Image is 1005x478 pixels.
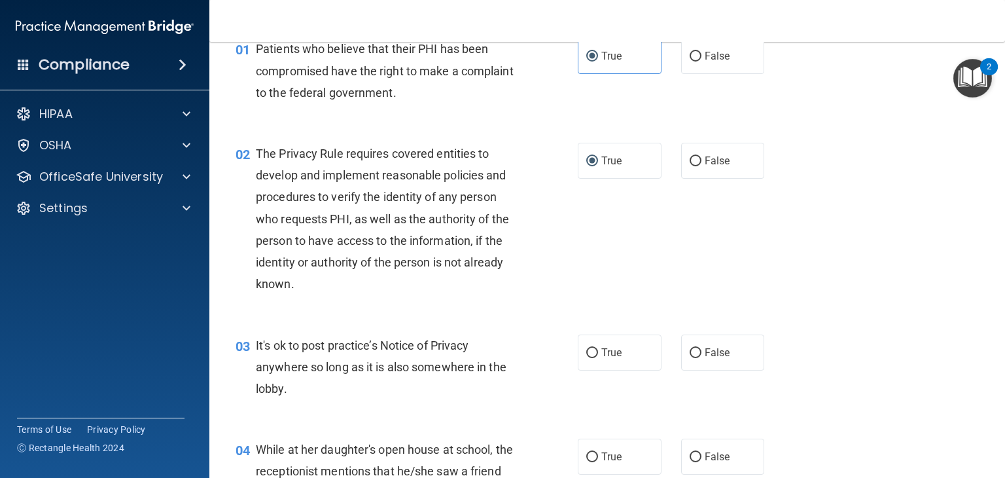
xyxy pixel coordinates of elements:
span: Ⓒ Rectangle Health 2024 [17,441,124,454]
p: HIPAA [39,106,73,122]
a: Terms of Use [17,423,71,436]
input: False [690,52,701,62]
input: True [586,52,598,62]
span: 04 [236,443,250,458]
span: True [601,155,622,167]
span: Patients who believe that their PHI has been compromised have the right to make a complaint to th... [256,42,514,99]
input: False [690,156,701,166]
span: 02 [236,147,250,162]
p: OSHA [39,138,72,153]
span: The Privacy Rule requires covered entities to develop and implement reasonable policies and proce... [256,147,509,291]
a: Settings [16,200,190,216]
span: False [705,450,730,463]
span: It's ok to post practice’s Notice of Privacy anywhere so long as it is also somewhere in the lobby. [256,339,506,395]
p: Settings [39,200,88,216]
p: OfficeSafe University [39,169,163,185]
input: False [690,348,701,358]
button: Open Resource Center, 2 new notifications [953,59,992,98]
span: False [705,155,730,167]
h4: Compliance [39,56,130,74]
input: True [586,452,598,462]
span: False [705,346,730,359]
span: 01 [236,42,250,58]
div: 2 [987,67,991,84]
span: False [705,50,730,62]
span: 03 [236,339,250,354]
input: True [586,156,598,166]
a: OfficeSafe University [16,169,190,185]
a: OSHA [16,138,190,153]
span: True [601,450,622,463]
span: True [601,50,622,62]
a: Privacy Policy [87,423,146,436]
span: True [601,346,622,359]
input: False [690,452,701,462]
img: PMB logo [16,14,194,40]
a: HIPAA [16,106,190,122]
input: True [586,348,598,358]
